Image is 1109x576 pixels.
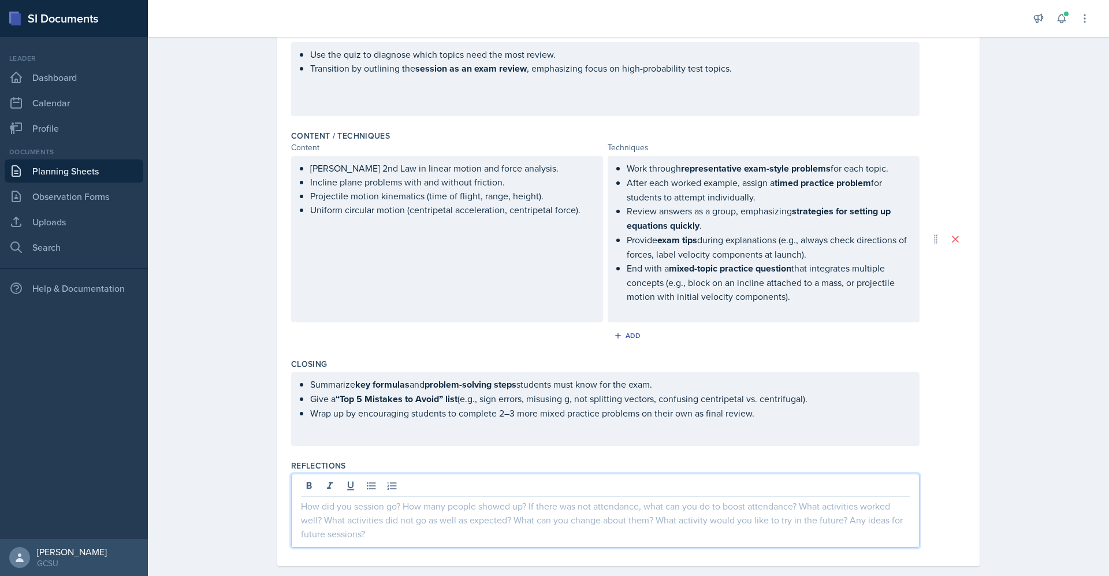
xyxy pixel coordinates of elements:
[310,175,593,189] p: Incline plane problems with and without friction.
[310,406,910,420] p: Wrap up by encouraging students to complete 2–3 more mixed practice problems on their own as fina...
[355,378,410,391] strong: key formulas
[681,162,831,175] strong: representative exam-style problems
[5,185,143,208] a: Observation Forms
[310,61,910,76] p: Transition by outlining the , emphasizing focus on high-probability test topics.
[627,204,910,233] p: Review answers as a group, emphasizing .
[310,189,593,203] p: Projectile motion kinematics (time of flight, range, height).
[5,159,143,183] a: Planning Sheets
[5,117,143,140] a: Profile
[5,53,143,64] div: Leader
[669,262,791,275] strong: mixed-topic practice question
[425,378,516,391] strong: problem-solving steps
[5,91,143,114] a: Calendar
[627,233,910,261] p: Provide during explanations (e.g., always check directions of forces, label velocity components a...
[310,203,593,217] p: Uniform circular motion (centripetal acceleration, centripetal force).
[291,460,346,471] label: Reflections
[5,147,143,157] div: Documents
[291,142,603,154] div: Content
[310,392,910,406] p: Give a (e.g., sign errors, misusing g, not splitting vectors, confusing centripetal vs. centrifug...
[415,62,527,75] strong: session as an exam review
[37,546,107,558] div: [PERSON_NAME]
[5,236,143,259] a: Search
[291,358,327,370] label: Closing
[310,161,593,175] p: [PERSON_NAME] 2nd Law in linear motion and force analysis.
[310,377,910,392] p: Summarize and students must know for the exam.
[37,558,107,569] div: GCSU
[336,392,457,406] strong: “Top 5 Mistakes to Avoid” list
[775,176,871,189] strong: timed practice problem
[627,261,910,303] p: End with a that integrates multiple concepts (e.g., block on an incline attached to a mass, or pr...
[5,277,143,300] div: Help & Documentation
[627,176,910,204] p: After each worked example, assign a for students to attempt individually.
[5,210,143,233] a: Uploads
[608,142,920,154] div: Techniques
[5,66,143,89] a: Dashboard
[310,47,910,61] p: Use the quiz to diagnose which topics need the most review.
[291,130,390,142] label: Content / Techniques
[627,161,910,176] p: Work through for each topic.
[616,331,641,340] div: Add
[657,233,697,247] strong: exam tips
[610,327,647,344] button: Add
